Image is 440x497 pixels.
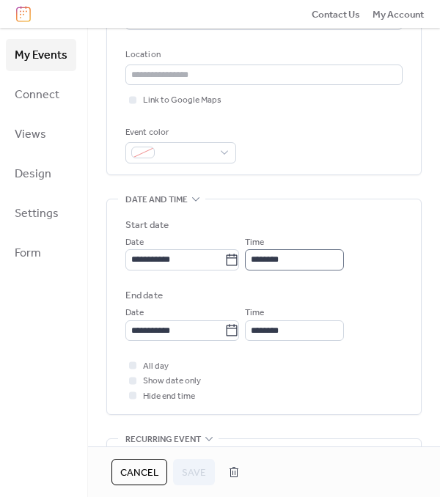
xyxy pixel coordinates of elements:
span: Show date only [143,374,201,389]
span: Time [245,306,264,320]
span: Date and time [125,192,188,207]
span: My Events [15,44,67,67]
span: Connect [15,84,59,107]
div: Start date [125,218,169,232]
a: Connect [6,78,76,111]
span: Settings [15,202,59,226]
span: Date [125,306,144,320]
span: Hide end time [143,389,195,404]
span: Design [15,163,51,186]
img: logo [16,6,31,22]
a: Settings [6,197,76,229]
span: Time [245,235,264,250]
span: Link to Google Maps [143,93,221,108]
span: Views [15,123,46,147]
div: Location [125,48,400,62]
button: Cancel [111,459,167,485]
a: Design [6,158,76,190]
a: Form [6,237,76,269]
span: Form [15,242,41,265]
a: Contact Us [312,7,360,21]
span: Recurring event [125,432,201,447]
span: All day [143,359,169,374]
a: My Account [373,7,424,21]
span: Date [125,235,144,250]
div: End date [125,288,163,303]
a: Views [6,118,76,150]
a: My Events [6,39,76,71]
span: Contact Us [312,7,360,22]
div: Event color [125,125,233,140]
span: Cancel [120,465,158,480]
span: My Account [373,7,424,22]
